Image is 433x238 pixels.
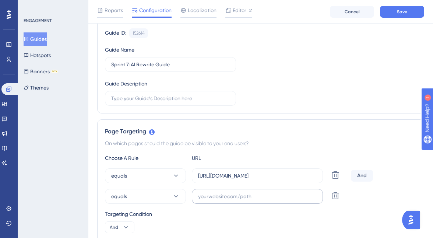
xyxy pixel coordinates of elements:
[110,224,118,230] span: And
[24,81,49,94] button: Themes
[133,30,145,36] div: 152614
[111,171,127,180] span: equals
[51,4,53,10] div: 1
[105,45,134,54] div: Guide Name
[105,210,416,218] div: Targeting Condition
[24,65,58,78] button: BannersBETA
[24,32,47,46] button: Guides
[105,189,186,204] button: equals
[351,170,373,182] div: And
[105,127,416,136] div: Page Targeting
[198,192,317,200] input: yourwebsite.com/path
[105,221,134,233] button: And
[24,49,51,62] button: Hotspots
[198,172,317,180] input: yourwebsite.com/path
[192,154,273,162] div: URL
[330,6,374,18] button: Cancel
[105,154,186,162] div: Choose A Rule
[397,9,407,15] span: Save
[24,18,52,24] div: ENGAGEMENT
[17,2,46,11] span: Need Help?
[105,139,416,148] div: On which pages should the guide be visible to your end users?
[105,6,123,15] span: Reports
[51,70,58,73] div: BETA
[188,6,216,15] span: Localization
[233,6,246,15] span: Editor
[111,60,230,69] input: Type your Guide’s Name here
[111,94,230,102] input: Type your Guide’s Description here
[345,9,360,15] span: Cancel
[380,6,424,18] button: Save
[105,79,147,88] div: Guide Description
[111,192,127,201] span: equals
[139,6,172,15] span: Configuration
[105,168,186,183] button: equals
[105,28,126,38] div: Guide ID:
[402,209,424,231] iframe: UserGuiding AI Assistant Launcher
